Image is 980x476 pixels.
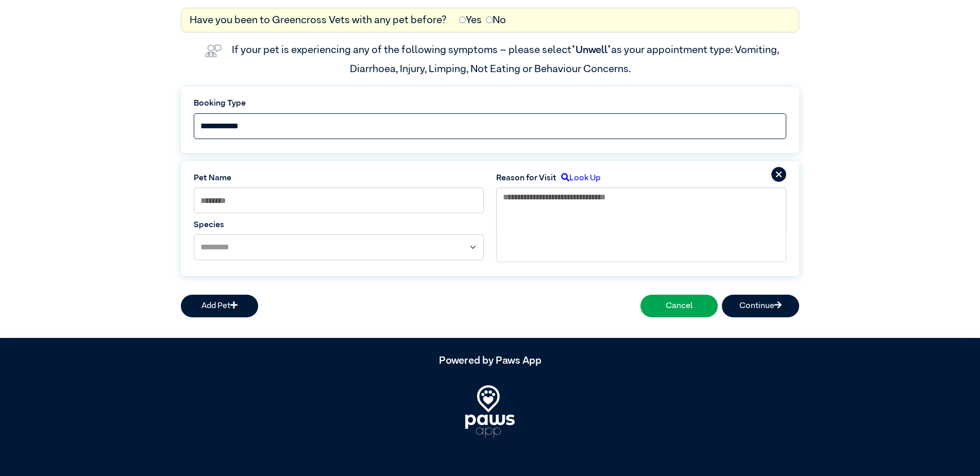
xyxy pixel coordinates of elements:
label: Species [194,219,484,231]
label: Yes [459,12,482,28]
button: Add Pet [181,295,258,317]
input: Yes [459,16,466,23]
label: Booking Type [194,97,786,110]
input: No [486,16,493,23]
label: If your pet is experiencing any of the following symptoms – please select as your appointment typ... [232,45,781,74]
img: PawsApp [465,385,515,437]
img: vet [201,41,226,61]
button: Cancel [640,295,718,317]
button: Continue [722,295,799,317]
span: “Unwell” [571,45,611,55]
label: Look Up [556,172,600,184]
h5: Powered by Paws App [181,354,799,367]
label: Pet Name [194,172,484,184]
label: No [486,12,506,28]
label: Have you been to Greencross Vets with any pet before? [190,12,447,28]
label: Reason for Visit [496,172,556,184]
